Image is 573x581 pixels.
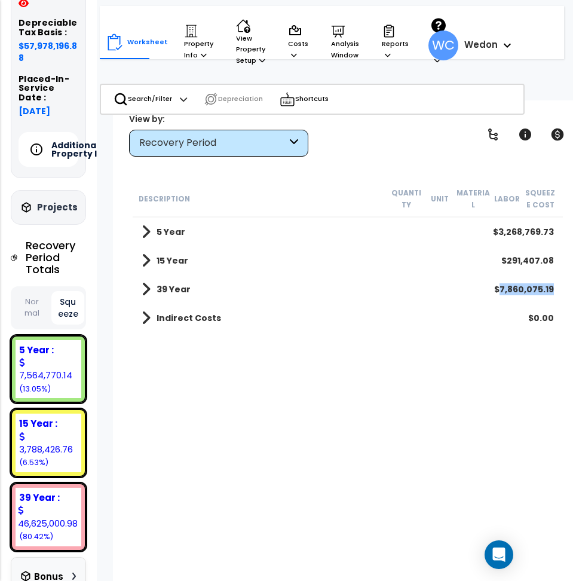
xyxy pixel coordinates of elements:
[139,136,287,150] div: Recovery Period
[382,24,409,60] p: Reports
[464,38,498,51] b: Wedon
[197,86,269,112] div: Depreciation
[501,255,554,267] div: $291,407.08
[184,24,213,60] p: Property Info
[16,292,48,323] button: Normal
[157,283,191,295] b: 39 Year
[19,384,51,394] small: 13.047611713562887%
[236,19,265,66] p: View Property Setup
[37,201,78,213] h3: Projects
[485,540,513,569] div: Open Intercom Messenger
[129,113,308,125] div: View by:
[51,291,84,325] button: Squeeze
[19,531,53,542] small: 80.41816179676279%
[428,30,458,60] span: WC
[19,40,78,64] span: $57,978,196.88
[288,24,308,60] p: Costs
[114,92,172,106] p: Search/Filter
[26,240,86,275] h4: Recovery Period Totals
[273,85,335,114] div: Shortcuts
[391,188,421,210] small: Quantity
[19,344,54,356] b: 5 Year :
[280,91,329,108] p: Shortcuts
[494,283,554,295] div: $7,860,075.19
[456,188,490,210] small: Material
[528,312,554,324] div: $0.00
[157,255,188,267] b: 15 Year
[19,491,60,504] b: 39 Year :
[157,312,221,324] b: Indirect Costs
[494,194,520,204] small: Labor
[431,18,455,66] p: Help Center
[18,504,78,530] div: 46,625,000.98
[127,36,168,48] p: Worksheet
[19,19,78,37] h5: Depreciable Tax Basis :
[19,430,78,456] div: 3,788,426.76
[204,92,263,106] p: Depreciation
[19,75,78,102] h5: Placed-In-Service Date :
[51,141,135,158] h5: Additional Property Info
[19,356,78,382] div: 7,564,770.14
[19,105,78,117] span: [DATE]
[493,226,554,238] div: $3,268,769.73
[157,226,185,238] b: 5 Year
[19,417,57,430] b: 15 Year :
[331,24,359,60] p: Analysis Window
[139,194,190,204] small: Description
[431,194,449,204] small: Unit
[525,188,555,210] small: Squeeze Cost
[19,457,48,467] small: 6.5342264896743245%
